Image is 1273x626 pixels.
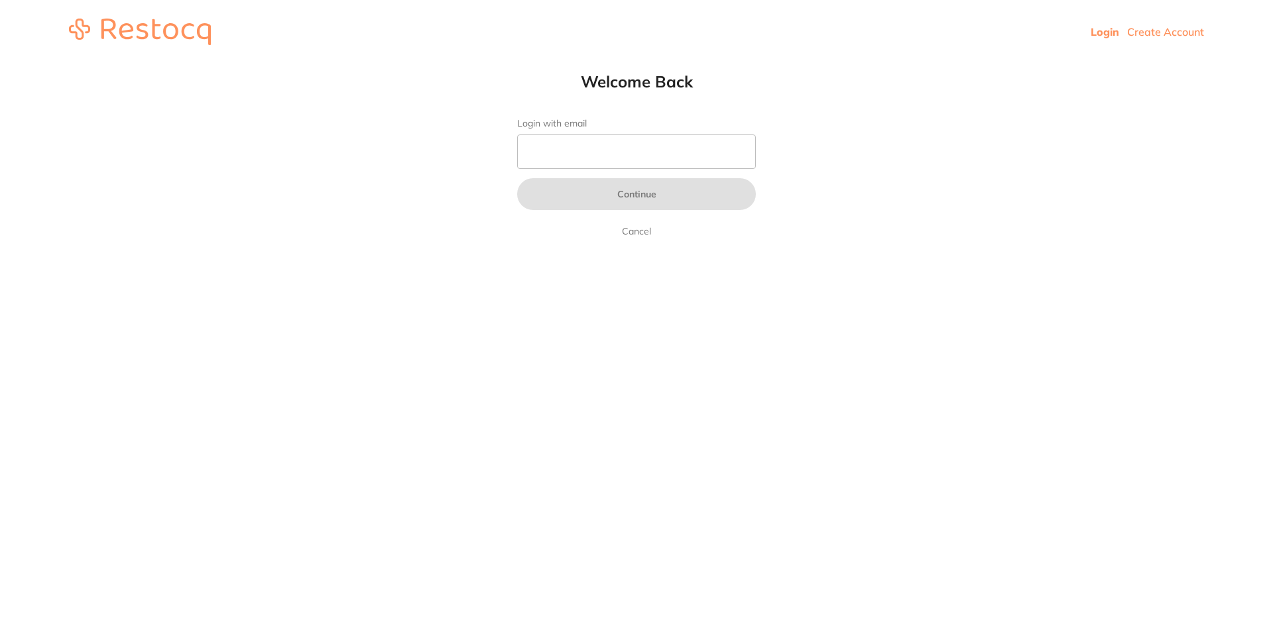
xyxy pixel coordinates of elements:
[1091,25,1119,38] a: Login
[517,178,756,210] button: Continue
[619,223,654,239] a: Cancel
[69,19,211,45] img: restocq_logo.svg
[1127,25,1204,38] a: Create Account
[517,118,756,129] label: Login with email
[491,72,782,91] h1: Welcome Back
